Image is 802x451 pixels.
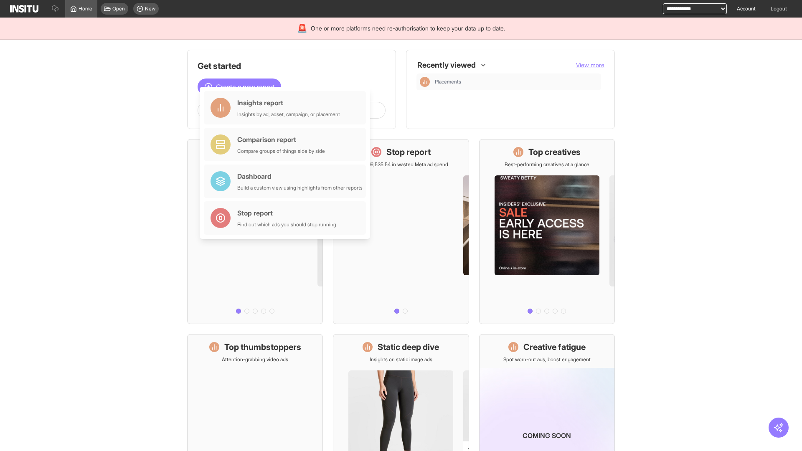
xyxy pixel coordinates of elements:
[145,5,155,12] span: New
[311,24,505,33] span: One or more platforms need re-authorisation to keep your data up to date.
[237,171,363,181] div: Dashboard
[224,341,301,353] h1: Top thumbstoppers
[216,82,274,92] span: Create a new report
[505,161,589,168] p: Best-performing creatives at a glance
[386,146,431,158] h1: Stop report
[198,79,281,95] button: Create a new report
[420,77,430,87] div: Insights
[237,98,340,108] div: Insights report
[479,139,615,324] a: Top creativesBest-performing creatives at a glance
[79,5,92,12] span: Home
[237,134,325,144] div: Comparison report
[528,146,581,158] h1: Top creatives
[435,79,461,85] span: Placements
[237,208,336,218] div: Stop report
[333,139,469,324] a: Stop reportSave £16,535.54 in wasted Meta ad spend
[435,79,598,85] span: Placements
[112,5,125,12] span: Open
[297,23,307,34] div: 🚨
[10,5,38,13] img: Logo
[237,111,340,118] div: Insights by ad, adset, campaign, or placement
[187,139,323,324] a: What's live nowSee all active ads instantly
[378,341,439,353] h1: Static deep dive
[237,148,325,155] div: Compare groups of things side by side
[237,221,336,228] div: Find out which ads you should stop running
[198,60,386,72] h1: Get started
[576,61,604,69] button: View more
[222,356,288,363] p: Attention-grabbing video ads
[237,185,363,191] div: Build a custom view using highlights from other reports
[354,161,448,168] p: Save £16,535.54 in wasted Meta ad spend
[576,61,604,68] span: View more
[370,356,432,363] p: Insights on static image ads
